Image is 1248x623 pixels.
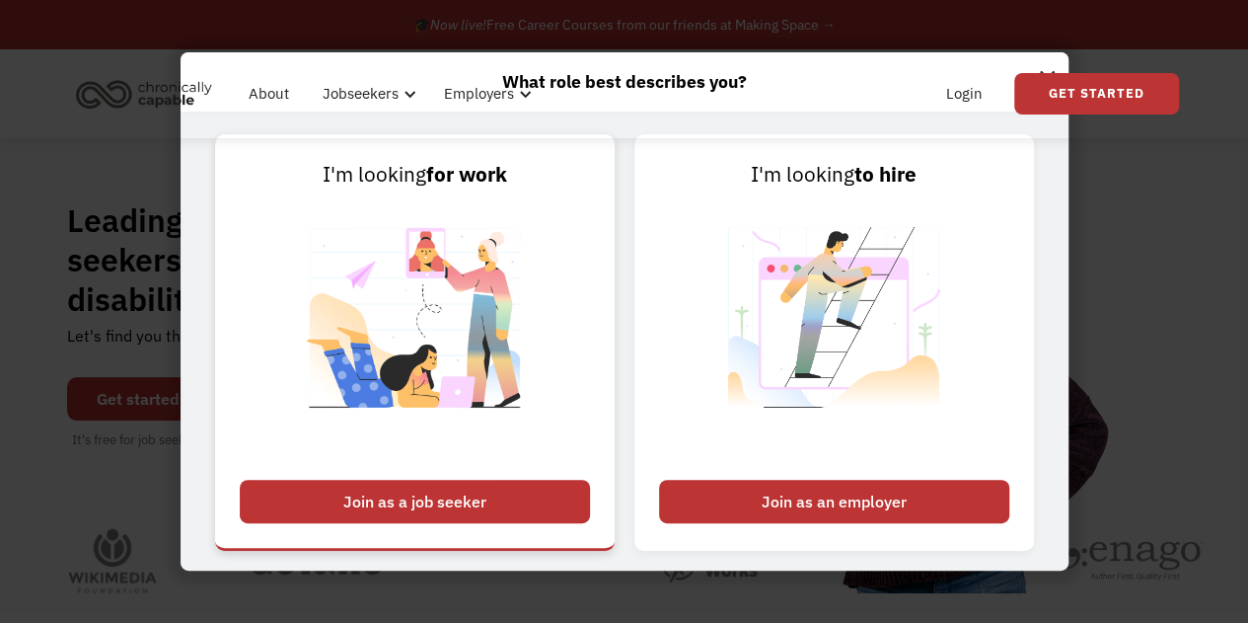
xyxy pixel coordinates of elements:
div: Employers [432,62,538,125]
div: Join as a job seeker [240,480,590,523]
div: Employers [444,82,514,106]
strong: for work [426,161,507,188]
a: I'm lookingfor workJoin as a job seeker [215,134,615,551]
a: I'm lookingto hireJoin as an employer [634,134,1034,551]
a: Get Started [1014,73,1179,115]
div: Join as an employer [659,480,1009,523]
div: Jobseekers [323,82,399,106]
a: home [70,72,227,116]
a: About [237,62,301,125]
img: Chronically Capable Personalized Job Matching [292,191,538,470]
img: Chronically Capable logo [70,72,218,116]
div: I'm looking [659,159,1009,191]
div: Jobseekers [311,62,422,125]
div: I'm looking [240,159,590,191]
a: Login [934,62,994,125]
strong: to hire [854,161,917,188]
